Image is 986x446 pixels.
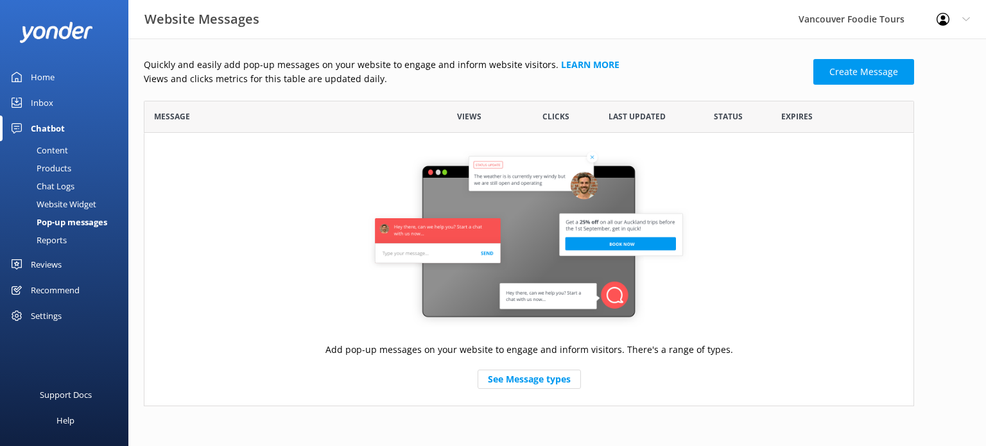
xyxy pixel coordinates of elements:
div: Settings [31,303,62,329]
span: Views [457,110,481,123]
div: Home [31,64,55,90]
div: Chat Logs [8,177,74,195]
img: website-message-default [368,149,689,329]
div: Reviews [31,252,62,277]
div: Inbox [31,90,53,116]
div: Reports [8,231,67,249]
div: Website Widget [8,195,96,213]
span: Clicks [542,110,569,123]
div: grid [144,133,914,406]
a: See Message types [478,370,581,389]
img: yonder-white-logo.png [19,22,93,43]
span: Message [154,110,190,123]
div: Products [8,159,71,177]
p: Quickly and easily add pop-up messages on your website to engage and inform website visitors. [144,58,806,72]
span: Expires [781,110,813,123]
p: Add pop-up messages on your website to engage and inform visitors. There's a range of types. [325,343,733,357]
span: Last updated [609,110,666,123]
a: Pop-up messages [8,213,128,231]
a: Learn more [561,58,619,71]
a: Website Widget [8,195,128,213]
a: Products [8,159,128,177]
a: Create Message [813,59,914,85]
a: Chat Logs [8,177,128,195]
p: Views and clicks metrics for this table are updated daily. [144,72,806,86]
span: Status [714,110,743,123]
div: Recommend [31,277,80,303]
div: Chatbot [31,116,65,141]
h3: Website Messages [144,9,259,30]
div: Support Docs [40,382,92,407]
div: Pop-up messages [8,213,107,231]
div: Content [8,141,68,159]
a: Content [8,141,128,159]
a: Reports [8,231,128,249]
div: Help [56,407,74,433]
